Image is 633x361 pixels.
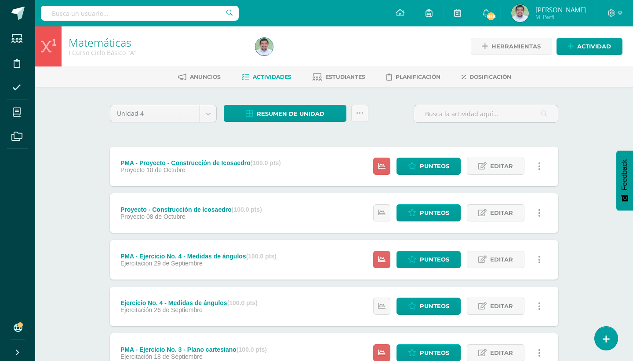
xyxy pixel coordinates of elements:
[490,298,513,314] span: Editar
[257,106,324,122] span: Resumen de unidad
[69,36,245,48] h1: Matemáticas
[69,35,131,50] a: Matemáticas
[535,5,586,14] span: [PERSON_NAME]
[251,159,281,166] strong: (100.0 pts)
[397,158,461,175] a: Punteos
[471,38,552,55] a: Herramientas
[227,299,258,306] strong: (100.0 pts)
[397,204,461,221] a: Punteos
[242,70,291,84] a: Actividades
[246,253,276,260] strong: (100.0 pts)
[232,206,262,213] strong: (100.0 pts)
[117,105,193,122] span: Unidad 4
[386,70,440,84] a: Planificación
[325,74,365,80] span: Estudiantes
[313,70,365,84] a: Estudiantes
[120,166,145,173] span: Proyecto
[110,105,216,122] a: Unidad 4
[490,205,513,221] span: Editar
[490,251,513,268] span: Editar
[120,213,145,220] span: Proyecto
[397,251,461,268] a: Punteos
[154,353,203,360] span: 18 de Septiembre
[120,306,152,313] span: Ejercitación
[236,346,267,353] strong: (100.0 pts)
[120,346,267,353] div: PMA - Ejercicio No. 3 - Plano cartesiano
[397,298,461,315] a: Punteos
[486,11,496,21] span: 838
[146,213,186,220] span: 08 de Octubre
[420,251,449,268] span: Punteos
[178,70,221,84] a: Anuncios
[396,74,440,80] span: Planificación
[420,158,449,174] span: Punteos
[120,260,152,267] span: Ejercitación
[414,105,558,122] input: Busca la actividad aquí...
[224,105,346,122] a: Resumen de unidad
[255,38,273,55] img: 8512c19bb1a7e343054284e08b85158d.png
[69,48,245,57] div: I Curso Ciclo Básico 'A'
[490,158,513,174] span: Editar
[557,38,622,55] a: Actividad
[490,345,513,361] span: Editar
[253,74,291,80] span: Actividades
[41,6,239,21] input: Busca un usuario...
[420,298,449,314] span: Punteos
[491,38,541,55] span: Herramientas
[120,299,258,306] div: Ejercicio No. 4 - Medidas de ángulos
[154,306,203,313] span: 26 de Septiembre
[535,13,586,21] span: Mi Perfil
[154,260,203,267] span: 29 de Septiembre
[511,4,529,22] img: 8512c19bb1a7e343054284e08b85158d.png
[120,353,152,360] span: Ejercitación
[462,70,511,84] a: Dosificación
[190,74,221,80] span: Anuncios
[120,206,262,213] div: Proyecto - Construcción de Icosaedro
[120,253,276,260] div: PMA - Ejercicio No. 4 - Medidas de ángulos
[146,166,186,173] span: 10 de Octubre
[621,159,629,190] span: Feedback
[577,38,611,55] span: Actividad
[120,159,281,166] div: PMA - Proyecto - Construcción de Icosaedro
[420,205,449,221] span: Punteos
[469,74,511,80] span: Dosificación
[616,151,633,210] button: Feedback - Mostrar encuesta
[420,345,449,361] span: Punteos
